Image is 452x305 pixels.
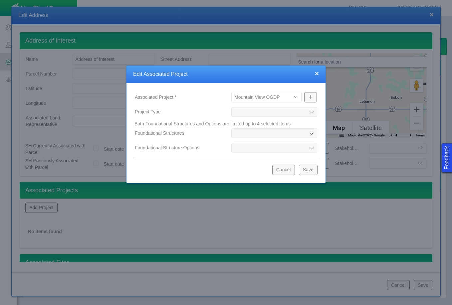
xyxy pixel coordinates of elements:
label: Associated Project * [129,91,226,103]
span: Both Foundational Structures and Options are limited up to 4 selected items [134,121,291,126]
label: Foundational Structures [129,127,226,139]
button: Save [299,165,318,175]
h4: Edit Associated Project [133,71,319,78]
label: Foundational Structure Options [129,142,226,154]
button: Cancel [272,165,295,175]
button: close [315,70,319,77]
label: Project Type [129,106,226,118]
